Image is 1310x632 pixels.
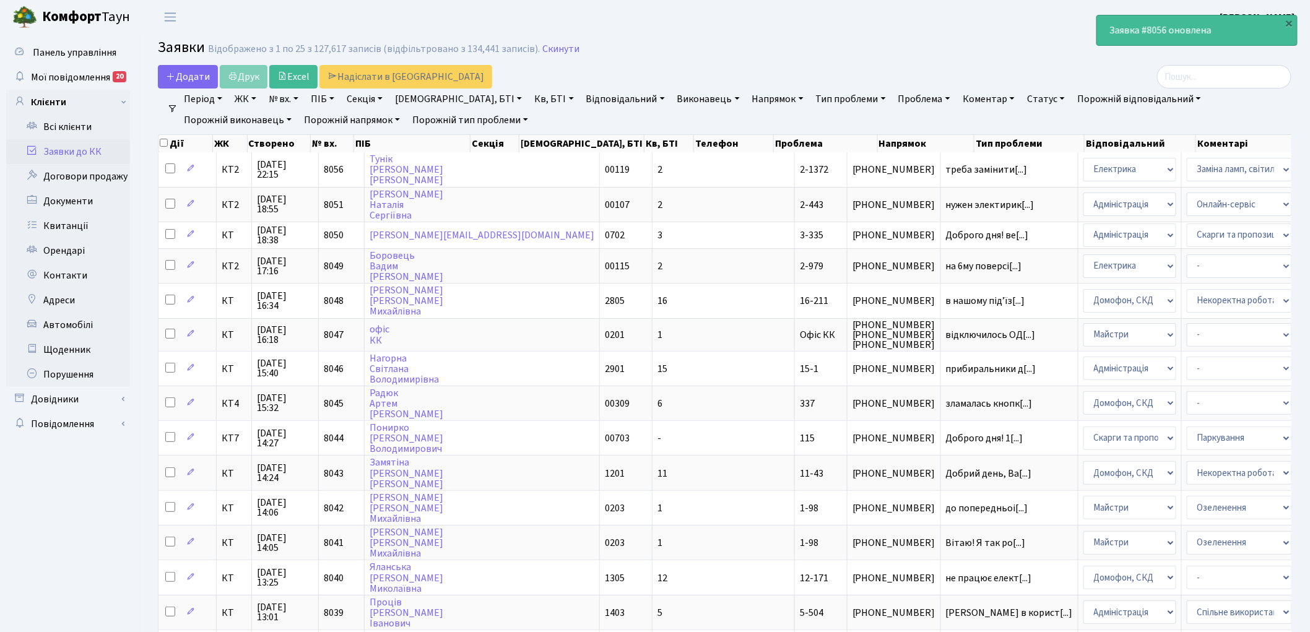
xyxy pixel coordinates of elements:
a: НагорнаСвітланаВолодимирівна [370,352,439,386]
a: Порушення [6,362,130,387]
a: Коментар [958,89,1020,110]
span: 8049 [324,259,344,273]
a: Щоденник [6,337,130,362]
a: Довідники [6,387,130,412]
a: Додати [158,65,218,89]
a: [PERSON_NAME][PERSON_NAME]Михайлівна [370,491,443,526]
b: [PERSON_NAME] [1220,11,1295,24]
a: Тип проблеми [811,89,891,110]
div: 20 [113,71,126,82]
th: Кв, БТІ [644,135,693,152]
span: [PHONE_NUMBER] [852,608,935,618]
span: 16 [657,294,667,308]
span: КТ [222,364,246,374]
a: Виконавець [672,89,745,110]
span: 2-979 [800,259,823,273]
b: Комфорт [42,7,102,27]
span: не працює елект[...] [946,571,1032,585]
span: прибиральники д[...] [946,362,1036,376]
span: 12 [657,571,667,585]
span: 00115 [605,259,630,273]
span: 15-1 [800,362,818,376]
span: 16-211 [800,294,828,308]
th: Відповідальний [1085,135,1196,152]
a: Порожній напрямок [299,110,405,131]
span: 8039 [324,606,344,620]
span: [DATE] 14:27 [257,428,313,448]
span: 11-43 [800,467,823,480]
span: Додати [166,70,210,84]
a: [PERSON_NAME][EMAIL_ADDRESS][DOMAIN_NAME] [370,228,594,242]
span: Таун [42,7,130,28]
a: [PERSON_NAME][PERSON_NAME]Михайлівна [370,526,443,560]
span: 1-98 [800,501,818,515]
span: 1 [657,501,662,515]
span: Доброго дня! 1[...] [946,431,1023,445]
a: ПІБ [306,89,339,110]
span: 00703 [605,431,630,445]
span: 8043 [324,467,344,480]
span: [PHONE_NUMBER] [852,230,935,240]
span: Вітаю! Я так ро[...] [946,536,1026,550]
span: [DATE] 14:24 [257,463,313,483]
span: [DATE] 17:16 [257,256,313,276]
span: [DATE] 15:40 [257,358,313,378]
span: [DATE] 13:25 [257,568,313,587]
a: Порожній відповідальний [1072,89,1206,110]
span: КТ2 [222,165,246,175]
div: Відображено з 1 по 25 з 127,617 записів (відфільтровано з 134,441 записів). [208,43,540,55]
span: 00309 [605,397,630,410]
span: 11 [657,467,667,480]
input: Пошук... [1157,65,1291,89]
span: [DATE] 18:55 [257,194,313,214]
a: Секція [342,89,388,110]
th: Проблема [774,135,878,152]
a: Статус [1022,89,1070,110]
th: Напрямок [878,135,974,152]
span: [PHONE_NUMBER] [852,538,935,548]
span: [PHONE_NUMBER] [852,469,935,478]
span: нужен электирик[...] [946,198,1035,212]
span: 1 [657,328,662,342]
span: [PHONE_NUMBER] [852,503,935,513]
span: 8046 [324,362,344,376]
span: 1201 [605,467,625,480]
span: 00119 [605,163,630,176]
span: [DATE] 16:34 [257,291,313,311]
span: [DATE] 18:38 [257,225,313,245]
th: Коментарі [1196,135,1297,152]
span: 8045 [324,397,344,410]
a: Скинути [542,43,579,55]
th: № вх. [311,135,354,152]
span: 3-335 [800,228,823,242]
span: 8048 [324,294,344,308]
span: [PHONE_NUMBER] [852,261,935,271]
th: Телефон [694,135,774,152]
span: [PHONE_NUMBER] [852,296,935,306]
div: × [1283,17,1296,29]
th: ЖК [213,135,248,152]
a: [PERSON_NAME]НаталіяСергіївна [370,188,443,222]
span: 337 [800,397,815,410]
span: [PHONE_NUMBER] [852,399,935,409]
span: 2 [657,163,662,176]
span: [PHONE_NUMBER] [852,433,935,443]
a: Excel [269,65,318,89]
span: 8041 [324,536,344,550]
a: РадюкАртем[PERSON_NAME] [370,386,443,421]
a: Адреси [6,288,130,313]
th: Дії [158,135,213,152]
th: Секція [471,135,519,152]
span: Доброго дня! ве[...] [946,228,1029,242]
span: [PERSON_NAME] в корист[...] [946,606,1073,620]
span: 1-98 [800,536,818,550]
strong: Заявка #8056 оновлена [1109,24,1212,37]
span: 8040 [324,571,344,585]
th: ПІБ [354,135,471,152]
a: Яланська[PERSON_NAME]Миколаївна [370,561,443,595]
span: Офіс КК [800,328,835,342]
span: КТ2 [222,261,246,271]
th: [DEMOGRAPHIC_DATA], БТІ [519,135,644,152]
span: [PHONE_NUMBER] [PHONE_NUMBER] [PHONE_NUMBER] [852,320,935,350]
a: [PERSON_NAME] [1220,10,1295,25]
